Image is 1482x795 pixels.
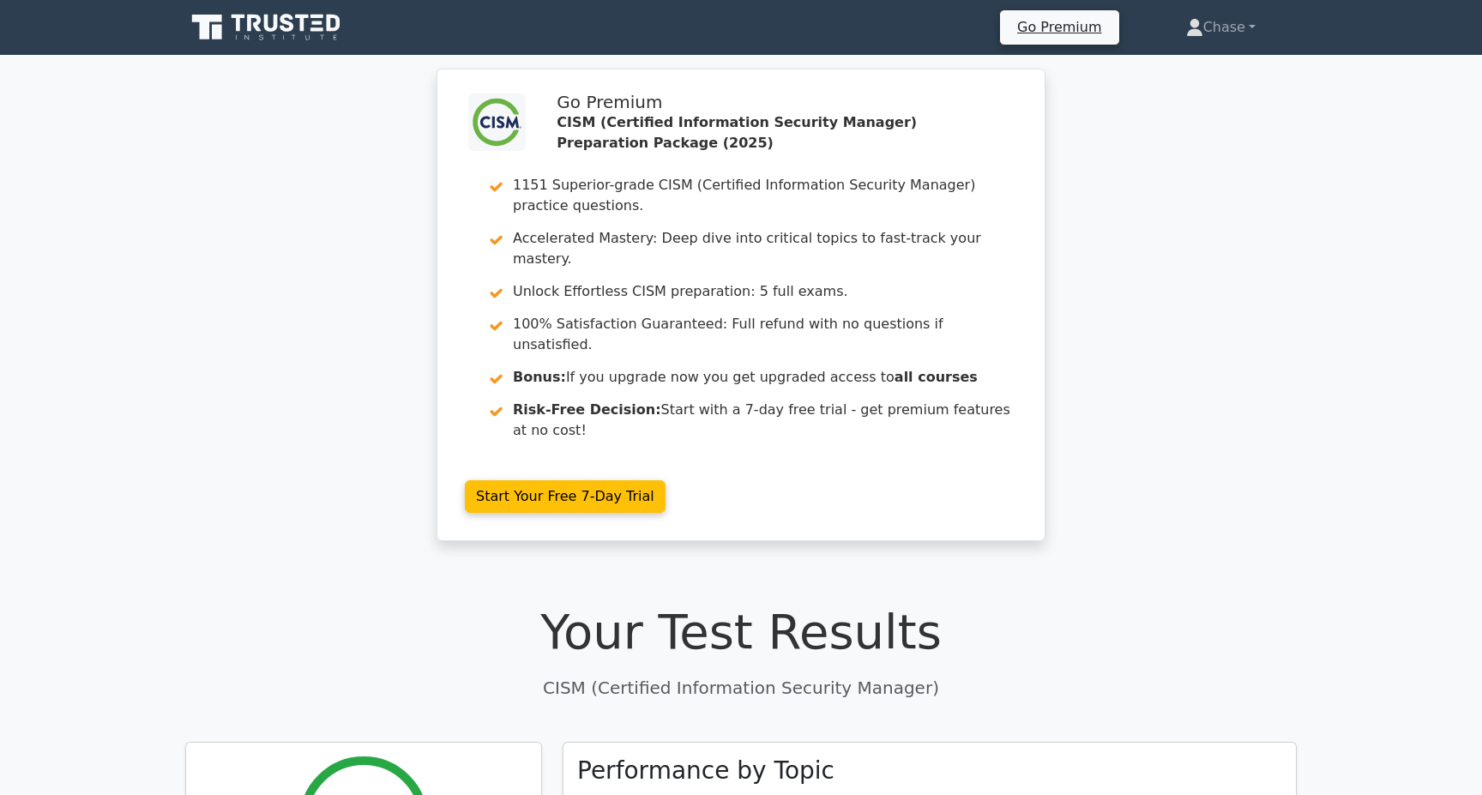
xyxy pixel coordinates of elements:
[185,603,1297,660] h1: Your Test Results
[577,756,834,786] h3: Performance by Topic
[1007,15,1111,39] a: Go Premium
[465,480,666,513] a: Start Your Free 7-Day Trial
[185,675,1297,701] p: CISM (Certified Information Security Manager)
[1145,10,1297,45] a: Chase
